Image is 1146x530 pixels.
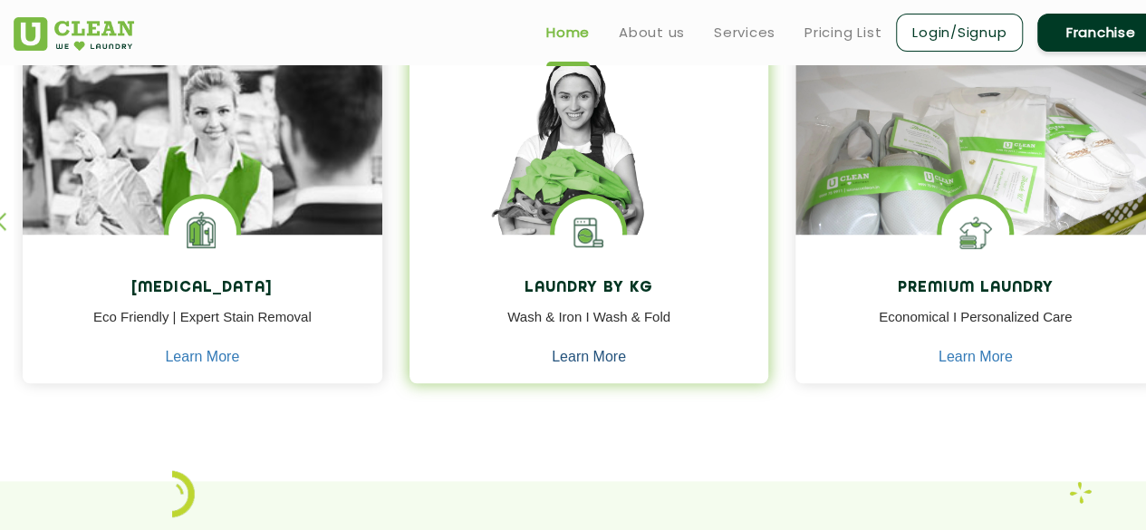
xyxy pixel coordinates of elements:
[552,349,626,365] a: Learn More
[423,280,756,297] h4: Laundry by Kg
[804,22,881,43] a: Pricing List
[23,47,382,336] img: Drycleaners near me
[172,470,195,517] img: icon_2.png
[169,198,236,266] img: Laundry Services near me
[36,280,369,297] h4: [MEDICAL_DATA]
[409,47,769,286] img: a girl with laundry basket
[939,349,1013,365] a: Learn More
[619,22,685,43] a: About us
[423,307,756,348] p: Wash & Iron I Wash & Fold
[809,307,1141,348] p: Economical I Personalized Care
[546,22,590,43] a: Home
[1069,481,1092,504] img: Laundry wash and iron
[809,280,1141,297] h4: Premium Laundry
[714,22,775,43] a: Services
[165,349,239,365] a: Learn More
[14,17,134,51] img: UClean Laundry and Dry Cleaning
[941,198,1009,266] img: Shoes Cleaning
[896,14,1023,52] a: Login/Signup
[554,198,622,266] img: laundry washing machine
[36,307,369,348] p: Eco Friendly | Expert Stain Removal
